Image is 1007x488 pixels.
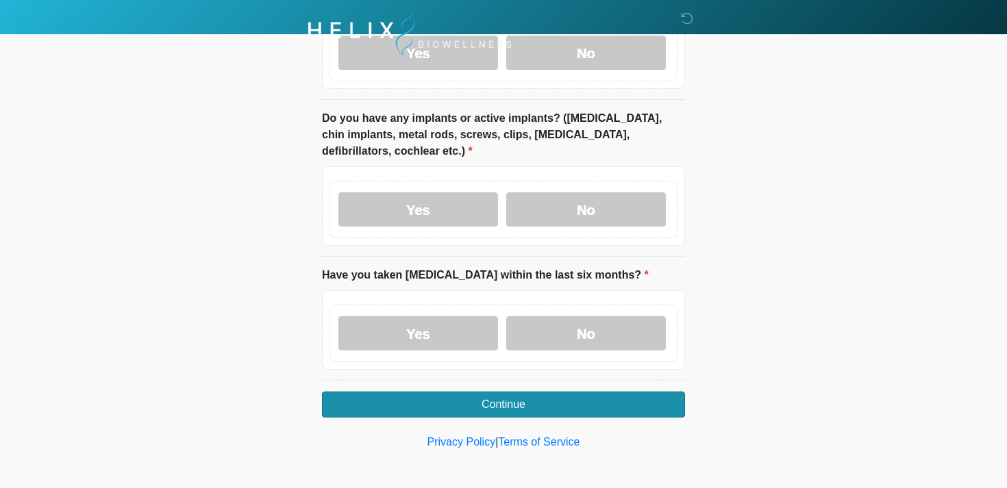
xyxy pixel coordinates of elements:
label: No [506,316,666,350]
a: Terms of Service [498,436,580,448]
label: Have you taken [MEDICAL_DATA] within the last six months? [322,267,649,283]
label: Yes [338,316,498,350]
a: Privacy Policy [427,436,496,448]
label: Yes [338,192,498,227]
label: No [506,192,666,227]
a: | [495,436,498,448]
img: Helix Biowellness Logo [308,10,512,59]
button: Continue [322,391,685,418]
label: Do you have any implants or active implants? ([MEDICAL_DATA], chin implants, metal rods, screws, ... [322,110,685,159]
